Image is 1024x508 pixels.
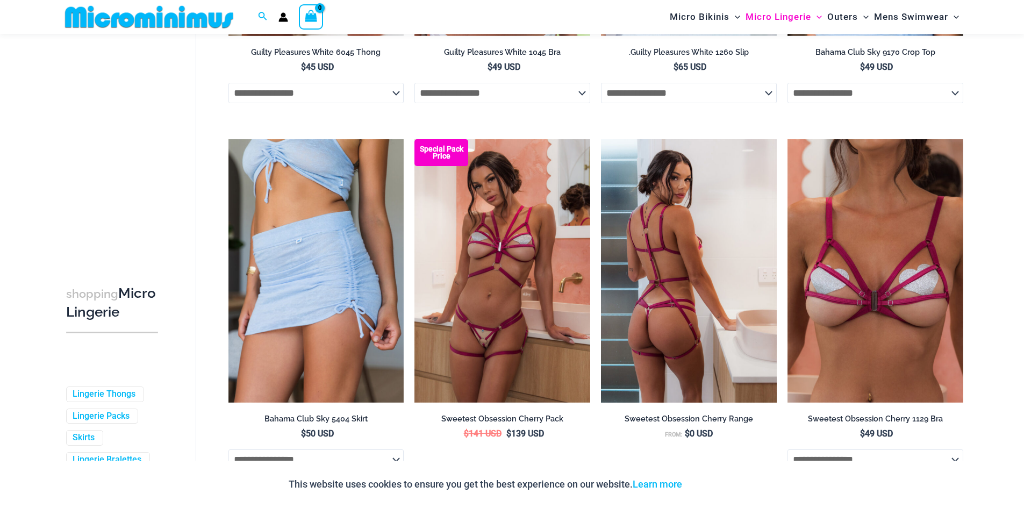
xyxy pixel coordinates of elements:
span: Outers [827,3,858,31]
span: Menu Toggle [948,3,959,31]
a: View Shopping Cart, empty [299,4,324,29]
iframe: TrustedSite Certified [66,36,163,251]
h3: Micro Lingerie [66,284,158,321]
button: Accept [690,471,736,497]
nav: Site Navigation [665,2,964,32]
bdi: 49 USD [860,62,893,72]
a: OutersMenu ToggleMenu Toggle [825,3,871,31]
a: Mens SwimwearMenu ToggleMenu Toggle [871,3,962,31]
a: Guilty Pleasures White 6045 Thong [228,47,404,61]
a: Lingerie Thongs [73,389,135,400]
span: $ [860,428,865,439]
b: Special Pack Price [414,146,468,160]
img: MM SHOP LOGO FLAT [61,5,238,29]
bdi: 49 USD [860,428,893,439]
span: $ [674,62,678,72]
span: From: [665,431,682,438]
a: Micro BikinisMenu ToggleMenu Toggle [667,3,743,31]
span: $ [301,428,306,439]
span: Micro Bikinis [670,3,729,31]
span: $ [506,428,511,439]
a: Sweetest Obsession Cherry 1129 Bra 6119 Bottom 1939 01Sweetest Obsession Cherry 1129 Bra 6119 Bot... [601,139,777,403]
span: Menu Toggle [729,3,740,31]
a: Bahama Club Sky 9170 Crop Top 5404 Skirt 07Bahama Club Sky 9170 Crop Top 5404 Skirt 10Bahama Club... [228,139,404,403]
bdi: 141 USD [464,428,502,439]
h2: Sweetest Obsession Cherry 1129 Bra [787,414,963,424]
span: $ [860,62,865,72]
a: Bahama Club Sky 5404 Skirt [228,414,404,428]
a: Guilty Pleasures White 1045 Bra [414,47,590,61]
a: Skirts [73,433,95,444]
img: Sweetest Obsession Cherry 1129 Bra 01 [787,139,963,403]
p: This website uses cookies to ensure you get the best experience on our website. [289,476,682,492]
a: Sweetest Obsession Cherry 1129 Bra 01Sweetest Obsession Cherry 1129 Bra 6119 Bottom 1939 05Sweete... [787,139,963,403]
a: Sweetest Obsession Cherry 1129 Bra [787,414,963,428]
a: Lingerie Packs [73,411,130,422]
span: $ [464,428,469,439]
h2: Sweetest Obsession Cherry Range [601,414,777,424]
a: .Guilty Pleasures White 1260 Slip [601,47,777,61]
bdi: 65 USD [674,62,706,72]
h2: Sweetest Obsession Cherry Pack [414,414,590,424]
img: Sweetest Obsession Cherry 1129 Bra 6119 Bottom 1939 Bodysuit 05 [414,139,590,403]
a: Search icon link [258,10,268,24]
span: Mens Swimwear [874,3,948,31]
a: Bahama Club Sky 9170 Crop Top [787,47,963,61]
bdi: 50 USD [301,428,334,439]
span: $ [488,62,492,72]
a: Account icon link [278,12,288,22]
a: Sweetest Obsession Cherry Range [601,414,777,428]
h2: .Guilty Pleasures White 1260 Slip [601,47,777,58]
img: Sweetest Obsession Cherry 1129 Bra 6119 Bottom 1939 Bodysuit 03 [601,139,777,403]
img: Bahama Club Sky 9170 Crop Top 5404 Skirt 07 [228,139,404,403]
h2: Guilty Pleasures White 1045 Bra [414,47,590,58]
span: shopping [66,287,118,300]
a: Sweetest Obsession Cherry 1129 Bra 6119 Bottom 1939 Bodysuit 05 Sweetest Obsession Cherry 1129 Br... [414,139,590,403]
span: $ [301,62,306,72]
h2: Guilty Pleasures White 6045 Thong [228,47,404,58]
bdi: 49 USD [488,62,520,72]
a: Micro LingerieMenu ToggleMenu Toggle [743,3,825,31]
h2: Bahama Club Sky 5404 Skirt [228,414,404,424]
bdi: 139 USD [506,428,544,439]
h2: Bahama Club Sky 9170 Crop Top [787,47,963,58]
span: $ [685,428,690,439]
a: Sweetest Obsession Cherry Pack [414,414,590,428]
span: Micro Lingerie [746,3,811,31]
bdi: 45 USD [301,62,334,72]
span: Menu Toggle [858,3,869,31]
a: Lingerie Bralettes [73,455,141,466]
bdi: 0 USD [685,428,713,439]
a: Learn more [633,478,682,490]
span: Menu Toggle [811,3,822,31]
